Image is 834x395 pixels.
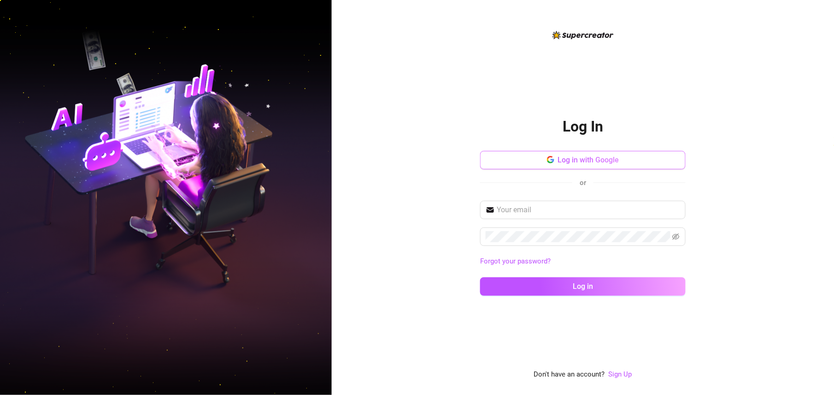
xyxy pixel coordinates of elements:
[563,117,603,136] h2: Log In
[609,370,632,378] a: Sign Up
[480,257,551,265] a: Forgot your password?
[552,31,614,39] img: logo-BBDzfeDw.svg
[497,204,680,215] input: Your email
[573,282,593,291] span: Log in
[480,277,686,296] button: Log in
[480,256,686,267] a: Forgot your password?
[609,369,632,380] a: Sign Up
[672,233,680,240] span: eye-invisible
[480,151,686,169] button: Log in with Google
[534,369,605,380] span: Don't have an account?
[558,156,619,164] span: Log in with Google
[580,179,586,187] span: or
